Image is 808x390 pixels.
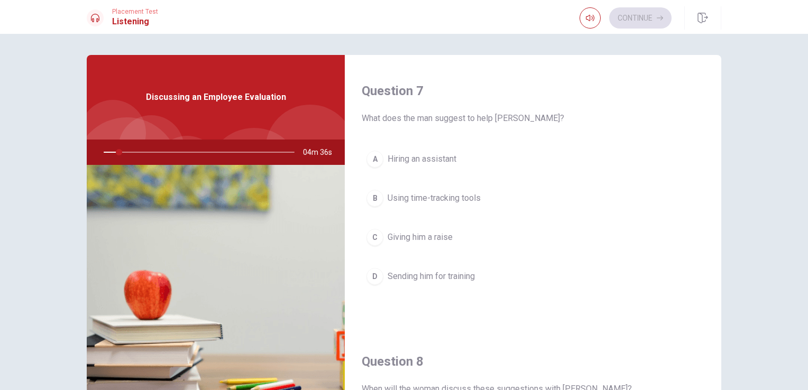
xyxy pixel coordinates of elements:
[362,263,704,290] button: DSending him for training
[362,353,704,370] h4: Question 8
[366,190,383,207] div: B
[362,185,704,211] button: BUsing time-tracking tools
[362,82,704,99] h4: Question 7
[146,91,286,104] span: Discussing an Employee Evaluation
[112,15,158,28] h1: Listening
[366,268,383,285] div: D
[388,231,453,244] span: Giving him a raise
[388,153,456,165] span: Hiring an assistant
[366,229,383,246] div: C
[362,224,704,250] button: CGiving him a raise
[362,112,704,125] span: What does the man suggest to help [PERSON_NAME]?
[362,146,704,172] button: AHiring an assistant
[303,140,341,165] span: 04m 36s
[388,270,475,283] span: Sending him for training
[388,192,481,205] span: Using time-tracking tools
[112,8,158,15] span: Placement Test
[366,151,383,168] div: A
